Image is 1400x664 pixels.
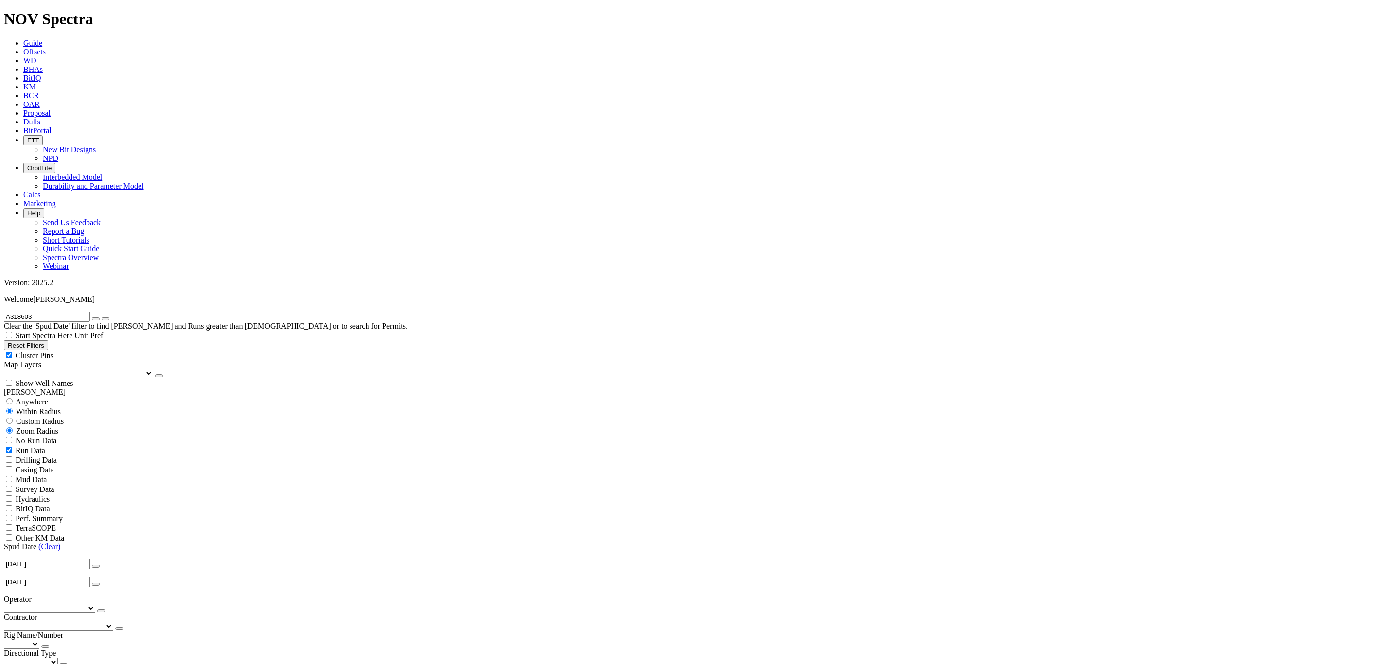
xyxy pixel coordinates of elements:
a: Webinar [43,262,69,270]
span: Operator [4,595,32,603]
span: Start Spectra Here [16,332,72,340]
span: Drilling Data [16,456,57,464]
button: FTT [23,135,43,145]
a: Durability and Parameter Model [43,182,144,190]
span: Hydraulics [16,495,50,503]
span: Clear the 'Spud Date' filter to find [PERSON_NAME] and Runs greater than [DEMOGRAPHIC_DATA] or to... [4,322,408,330]
a: Quick Start Guide [43,245,99,253]
span: Perf. Summary [16,514,63,523]
span: Rig Name/Number [4,631,63,639]
span: Casing Data [16,466,54,474]
filter-controls-checkbox: Hydraulics Analysis [4,494,1396,504]
span: Other KM Data [16,534,64,542]
a: BitIQ [23,74,41,82]
span: FTT [27,137,39,144]
a: Spectra Overview [43,253,99,262]
input: After [4,559,90,569]
span: TerraSCOPE [16,524,56,532]
span: Anywhere [16,398,48,406]
filter-controls-checkbox: TerraSCOPE Data [4,523,1396,533]
span: BitIQ Data [16,505,50,513]
h1: NOV Spectra [4,10,1396,28]
a: Proposal [23,109,51,117]
div: [PERSON_NAME] [4,388,1396,397]
a: Report a Bug [43,227,84,235]
a: Marketing [23,199,56,208]
button: Reset Filters [4,340,48,350]
a: Guide [23,39,42,47]
a: Interbedded Model [43,173,102,181]
input: Before [4,577,90,587]
button: OrbitLite [23,163,55,173]
span: Spud Date [4,542,36,551]
a: NPD [43,154,58,162]
div: Version: 2025.2 [4,279,1396,287]
span: Show Well Names [16,379,73,387]
filter-controls-checkbox: TerraSCOPE Data [4,533,1396,542]
span: Unit Pref [74,332,103,340]
span: Run Data [16,446,45,454]
input: Start Spectra Here [6,332,12,338]
span: [PERSON_NAME] [33,295,95,303]
button: Help [23,208,44,218]
span: Help [27,210,40,217]
span: Within Radius [16,407,61,416]
a: BHAs [23,65,43,73]
span: Survey Data [16,485,54,493]
a: Calcs [23,191,41,199]
a: WD [23,56,36,65]
a: Dulls [23,118,40,126]
a: Offsets [23,48,46,56]
span: Map Layers [4,360,41,368]
p: Welcome [4,295,1396,304]
a: Short Tutorials [43,236,89,244]
span: OrbitLite [27,164,52,172]
span: No Run Data [16,437,56,445]
input: Search [4,312,90,322]
a: BCR [23,91,39,100]
a: BitPortal [23,126,52,135]
span: Zoom Radius [16,427,58,435]
span: Custom Radius [16,417,64,425]
a: New Bit Designs [43,145,96,154]
a: OAR [23,100,40,108]
span: Cluster Pins [16,351,53,360]
a: KM [23,83,36,91]
span: Directional Type [4,649,56,657]
a: Send Us Feedback [43,218,101,227]
a: (Clear) [38,542,60,551]
span: Mud Data [16,475,47,484]
filter-controls-checkbox: Performance Summary [4,513,1396,523]
span: Contractor [4,613,37,621]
